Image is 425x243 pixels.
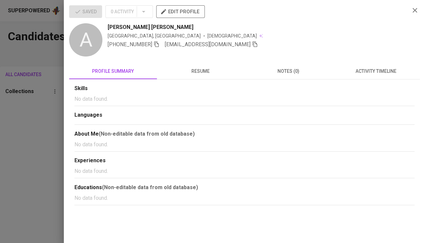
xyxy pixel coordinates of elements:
div: Skills [74,85,414,92]
span: [EMAIL_ADDRESS][DOMAIN_NAME] [165,41,251,48]
p: No data found. [74,141,414,149]
span: [PERSON_NAME] [PERSON_NAME] [108,23,193,31]
div: [GEOGRAPHIC_DATA], [GEOGRAPHIC_DATA] [108,33,201,39]
span: activity timeline [336,67,416,75]
span: [PHONE_NUMBER] [108,41,152,48]
span: notes (0) [249,67,328,75]
div: Languages [74,111,414,119]
b: (Non-editable data from old database) [102,184,198,190]
p: No data found. [74,194,414,202]
span: edit profile [161,7,199,16]
div: A [69,23,102,57]
b: (Non-editable data from old database) [99,131,195,137]
p: No data found. [74,95,414,103]
span: resume [161,67,241,75]
span: [DEMOGRAPHIC_DATA] [207,33,258,39]
div: Educations [74,183,414,191]
div: About Me [74,130,414,138]
span: profile summary [73,67,153,75]
div: Experiences [74,157,414,165]
a: edit profile [156,9,205,14]
button: edit profile [156,5,205,18]
p: No data found. [74,167,414,175]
